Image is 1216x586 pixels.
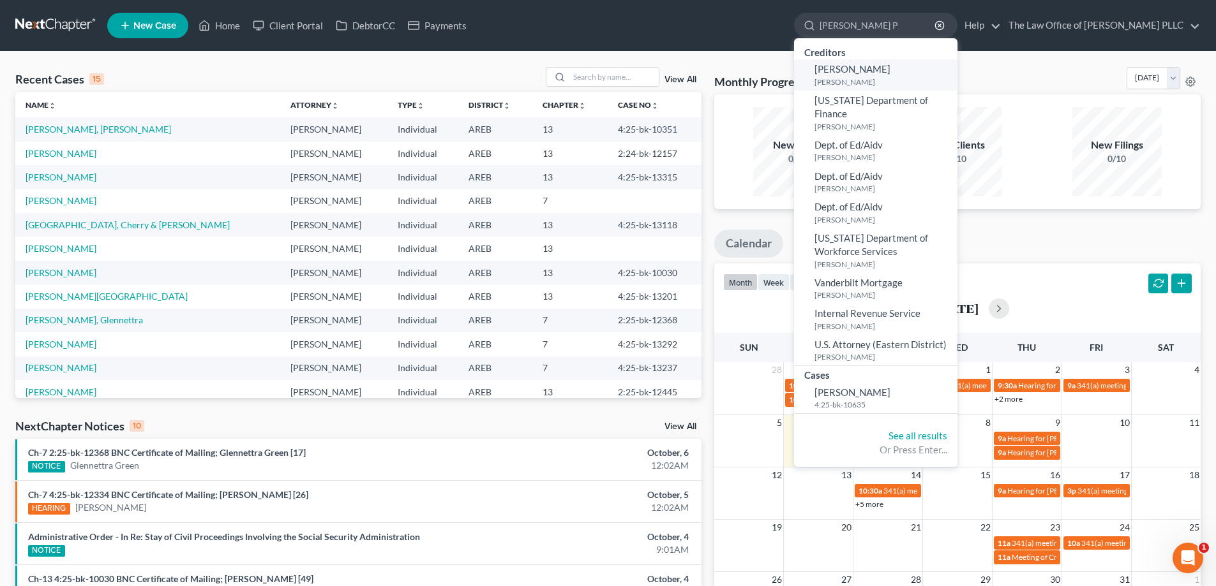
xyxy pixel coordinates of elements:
div: October, 6 [477,446,689,459]
a: +2 more [995,394,1023,404]
a: Client Portal [246,14,329,37]
td: [PERSON_NAME] [280,261,388,284]
span: 2 [1054,362,1062,377]
div: Cases [794,366,957,382]
a: +5 more [855,499,883,509]
td: 7 [532,189,608,213]
span: 11a [998,538,1010,548]
a: [US_STATE] Department of Workforce Services[PERSON_NAME] [794,228,957,273]
a: [PERSON_NAME][PERSON_NAME] [794,59,957,91]
span: [US_STATE] Department of Finance [814,94,928,119]
span: 11 [1188,415,1201,430]
span: 9:30a [998,381,1017,390]
div: 15 [89,73,104,85]
span: 24 [1118,520,1131,535]
span: [PERSON_NAME] [814,386,890,398]
div: 0/10 [753,152,843,165]
a: View All [664,422,696,431]
a: [GEOGRAPHIC_DATA], Cherry & [PERSON_NAME] [26,219,230,230]
span: 16 [1049,467,1062,483]
span: Sat [1158,342,1174,353]
div: NextChapter Notices [15,418,144,434]
td: AREB [458,165,532,189]
a: [PERSON_NAME] [26,172,96,182]
td: [PERSON_NAME] [280,284,388,308]
iframe: Intercom live chat [1173,543,1203,573]
div: HEARING [28,503,70,515]
div: Creditors [794,43,957,59]
small: [PERSON_NAME] [814,183,954,194]
span: Thu [1017,342,1036,353]
span: 12 [770,467,783,483]
td: AREB [458,117,532,141]
span: 13 [840,467,853,483]
i: unfold_more [578,102,586,110]
td: 4:25-bk-13315 [608,165,702,189]
small: [PERSON_NAME] [814,152,954,163]
a: [PERSON_NAME] [26,339,96,349]
a: Chapterunfold_more [543,100,586,110]
td: [PERSON_NAME] [280,380,388,404]
small: [PERSON_NAME] [814,77,954,87]
td: AREB [458,332,532,356]
div: 12:02AM [477,501,689,514]
td: 13 [532,165,608,189]
a: See all results [889,430,947,441]
a: Nameunfold_more [26,100,56,110]
td: 2:25-bk-12368 [608,309,702,332]
span: 341(a) meeting for [PERSON_NAME] [1012,538,1135,548]
i: unfold_more [503,102,511,110]
span: 22 [979,520,992,535]
td: 13 [532,284,608,308]
span: Dept. of Ed/Aidv [814,201,883,212]
button: week [758,274,790,291]
span: 10:30a [789,395,813,404]
td: AREB [458,237,532,260]
span: 18 [1188,467,1201,483]
span: 17 [1118,467,1131,483]
td: 4:25-bk-10351 [608,117,702,141]
div: NOTICE [28,461,65,472]
i: unfold_more [49,102,56,110]
td: Individual [387,117,458,141]
a: Districtunfold_more [469,100,511,110]
a: Home [192,14,246,37]
td: 4:25-bk-13292 [608,332,702,356]
a: [PERSON_NAME], Glennettra [26,314,143,325]
td: Individual [387,237,458,260]
span: 9a [998,448,1006,457]
td: 2:25-bk-12445 [608,380,702,404]
td: AREB [458,309,532,332]
td: Individual [387,165,458,189]
td: 7 [532,309,608,332]
a: [PERSON_NAME] [26,195,96,206]
td: [PERSON_NAME] [280,213,388,237]
td: [PERSON_NAME] [280,142,388,165]
span: 11a [998,552,1010,562]
span: 1 [1199,543,1209,553]
div: October, 5 [477,488,689,501]
td: AREB [458,356,532,380]
td: Individual [387,189,458,213]
div: 0/10 [1072,152,1162,165]
td: [PERSON_NAME] [280,117,388,141]
a: [PERSON_NAME]4:25-bk-10635 [794,383,957,414]
a: U.S. Attorney (Eastern District)[PERSON_NAME] [794,335,957,366]
div: October, 4 [477,573,689,585]
span: 28 [770,362,783,377]
span: U.S. Attorney (Eastern District) [814,339,947,350]
td: Individual [387,213,458,237]
td: 13 [532,213,608,237]
div: Recent Cases [15,71,104,87]
td: AREB [458,213,532,237]
a: Payments [402,14,473,37]
td: Individual [387,284,458,308]
a: Ch-7 2:25-bk-12368 BNC Certificate of Mailing; Glennettra Green [17] [28,447,306,458]
span: 5 [776,415,783,430]
a: [PERSON_NAME][GEOGRAPHIC_DATA] [26,291,188,302]
a: Tasks [789,230,839,258]
a: Internal Revenue Service[PERSON_NAME] [794,304,957,335]
span: Meeting of Creditors for [PERSON_NAME] [1012,552,1153,562]
a: Administrative Order - In Re: Stay of Civil Proceedings Involving the Social Security Administration [28,531,420,542]
td: Individual [387,380,458,404]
